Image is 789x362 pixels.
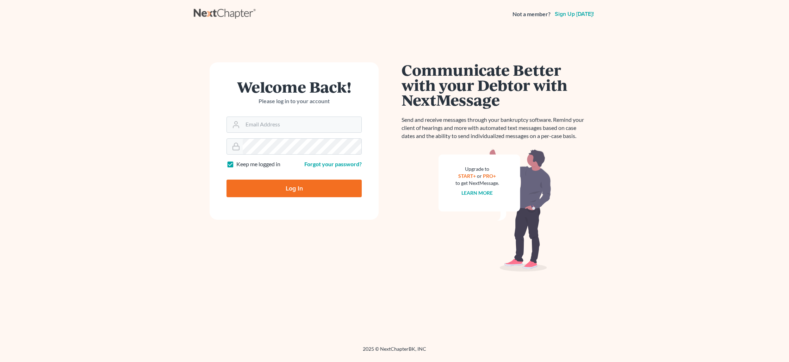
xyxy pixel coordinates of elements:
[243,117,361,132] input: Email Address
[455,180,499,187] div: to get NextMessage.
[304,161,362,167] a: Forgot your password?
[483,173,496,179] a: PRO+
[477,173,482,179] span: or
[462,190,493,196] a: Learn more
[226,97,362,105] p: Please log in to your account
[455,166,499,173] div: Upgrade to
[439,149,551,272] img: nextmessage_bg-59042aed3d76b12b5cd301f8e5b87938c9018125f34e5fa2b7a6b67550977c72.svg
[459,173,476,179] a: START+
[512,10,551,18] strong: Not a member?
[402,62,588,107] h1: Communicate Better with your Debtor with NextMessage
[236,160,280,168] label: Keep me logged in
[226,79,362,94] h1: Welcome Back!
[226,180,362,197] input: Log In
[194,345,595,358] div: 2025 © NextChapterBK, INC
[402,116,588,140] p: Send and receive messages through your bankruptcy software. Remind your client of hearings and mo...
[553,11,595,17] a: Sign up [DATE]!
